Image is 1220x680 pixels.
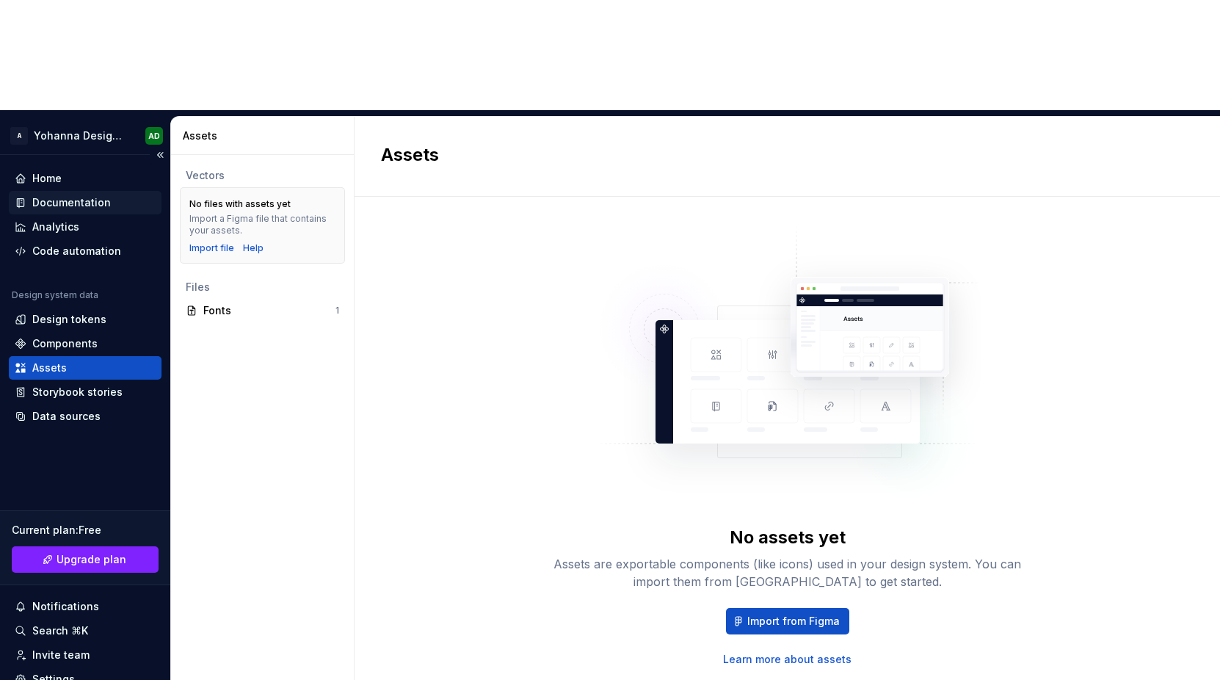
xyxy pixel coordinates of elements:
a: Assets [9,356,161,380]
div: Assets are exportable components (like icons) used in your design system. You can import them fro... [553,555,1023,590]
div: Search ⌘K [32,623,88,638]
a: Design tokens [9,308,161,331]
div: Fonts [203,303,335,318]
div: Design tokens [32,312,106,327]
a: Documentation [9,191,161,214]
div: Design system data [12,289,98,301]
div: Documentation [32,195,111,210]
h2: Assets [381,143,1176,167]
div: Assets [32,361,67,375]
button: Collapse sidebar [150,145,170,165]
div: Files [186,280,339,294]
a: Invite team [9,643,161,667]
a: Home [9,167,161,190]
div: Import a Figma file that contains your assets. [189,213,335,236]
span: Upgrade plan [57,552,126,567]
a: Storybook stories [9,380,161,404]
div: AD [148,130,160,142]
a: Learn more about assets [723,652,852,667]
div: Data sources [32,409,101,424]
a: Help [243,242,264,254]
div: Current plan : Free [12,523,159,538]
div: Storybook stories [32,385,123,399]
span: Import from Figma [747,614,840,629]
div: No files with assets yet [189,198,291,210]
div: Analytics [32,220,79,234]
a: Code automation [9,239,161,263]
div: Home [32,171,62,186]
a: Data sources [9,405,161,428]
div: 1 [335,305,339,317]
div: Notifications [32,599,99,614]
div: Assets [183,129,348,143]
a: Upgrade plan [12,546,159,573]
a: Fonts1 [180,299,345,322]
button: Import from Figma [726,608,849,634]
a: Analytics [9,215,161,239]
div: Vectors [186,168,339,183]
button: Search ⌘K [9,619,161,643]
button: Notifications [9,595,161,618]
div: Yohanna Design System [34,129,128,143]
div: Components [32,336,98,351]
a: Components [9,332,161,355]
div: No assets yet [730,526,846,549]
div: Code automation [32,244,121,258]
button: Import file [189,242,234,254]
div: Invite team [32,648,90,662]
div: A [10,127,28,145]
button: AYohanna Design SystemAD [3,120,167,151]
